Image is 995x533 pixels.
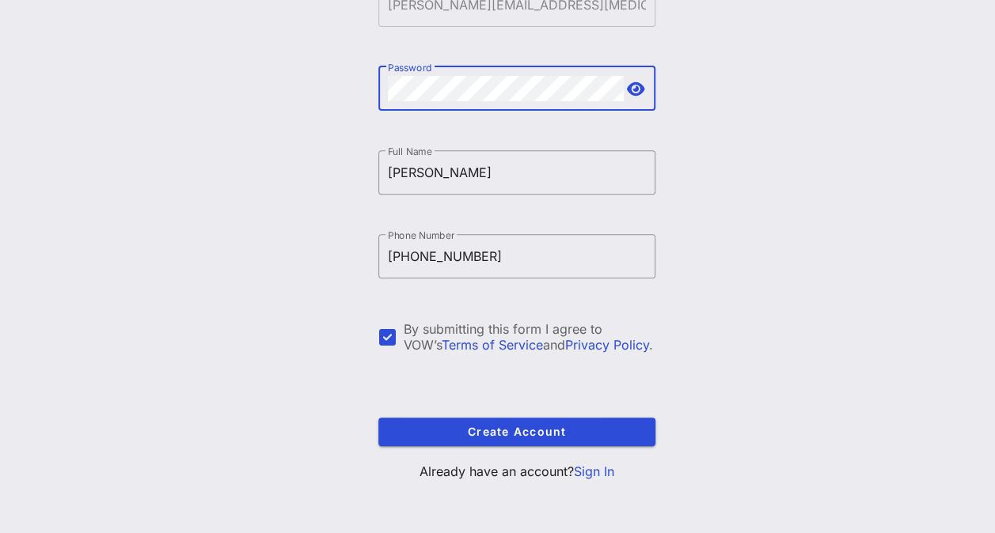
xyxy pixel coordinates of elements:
[404,321,655,353] div: By submitting this form I agree to VOW’s and .
[388,146,432,157] label: Full Name
[627,81,645,97] button: append icon
[378,418,655,446] button: Create Account
[574,463,614,479] a: Sign In
[391,425,643,438] span: Create Account
[442,337,543,353] a: Terms of Service
[378,462,655,481] p: Already have an account?
[565,337,649,353] a: Privacy Policy
[388,229,454,241] label: Phone Number
[388,62,432,74] label: Password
